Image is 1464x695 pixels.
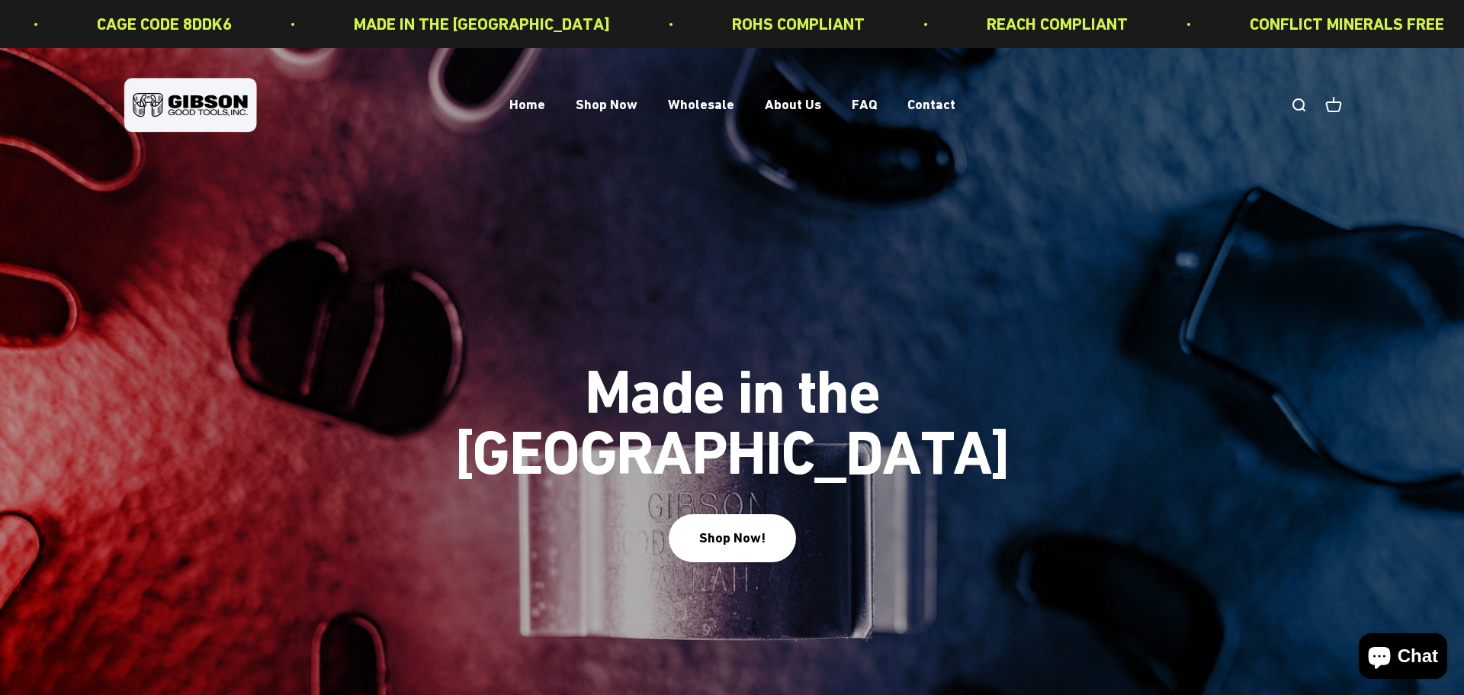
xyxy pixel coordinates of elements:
[983,11,1124,37] p: REACH COMPLIANT
[907,97,955,113] a: Contact
[350,11,606,37] p: MADE IN THE [GEOGRAPHIC_DATA]
[1246,11,1440,37] p: CONFLICT MINERALS FREE
[852,97,877,113] a: FAQ
[1354,633,1452,683] inbox-online-store-chat: Shopify online store chat
[699,527,766,549] div: Shop Now!
[765,97,821,113] a: About Us
[728,11,861,37] p: ROHS COMPLIANT
[669,514,796,562] button: Shop Now!
[576,97,637,113] a: Shop Now
[93,11,228,37] p: CAGE CODE 8DDK6
[668,97,734,113] a: Wholesale
[509,97,545,113] a: Home
[435,417,1029,488] split-lines: Made in the [GEOGRAPHIC_DATA]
